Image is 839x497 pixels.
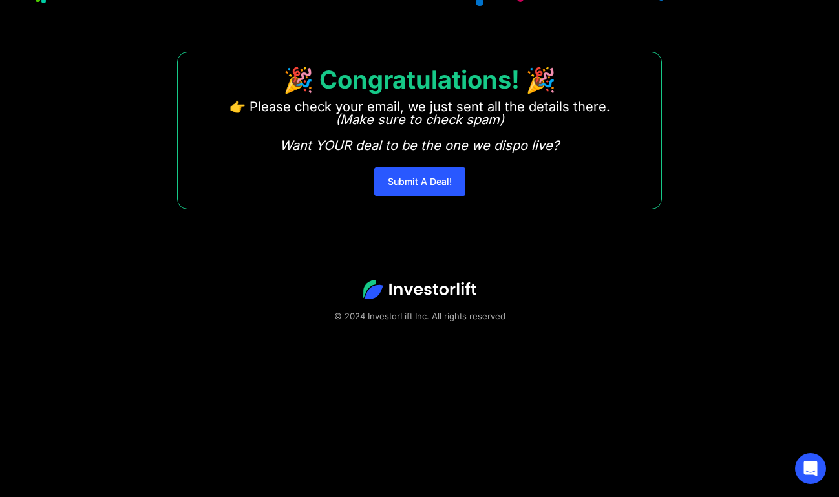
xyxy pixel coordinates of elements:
div: Open Intercom Messenger [795,453,826,484]
em: (Make sure to check spam) Want YOUR deal to be the one we dispo live? [280,112,559,153]
strong: 🎉 Congratulations! 🎉 [283,65,556,94]
div: © 2024 InvestorLift Inc. All rights reserved [45,310,794,323]
a: Submit A Deal! [374,167,465,196]
p: 👉 Please check your email, we just sent all the details there. ‍ [229,100,610,152]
